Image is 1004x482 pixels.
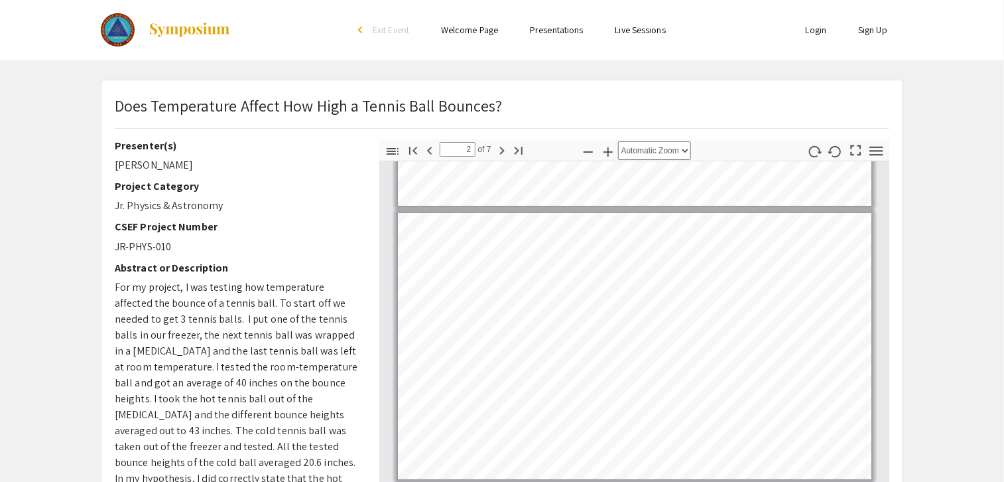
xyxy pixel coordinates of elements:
img: Symposium by ForagerOne [148,22,231,38]
div: arrow_back_ios [358,26,366,34]
button: Rotate Clockwise [804,141,826,161]
select: Zoom [618,141,691,160]
button: Zoom Out [577,141,599,161]
button: Switch to Presentation Mode [845,139,867,159]
img: The 2023 Colorado Science & Engineering Fair [101,13,135,46]
h2: Abstract or Description [115,262,359,274]
h2: CSEF Project Number [115,220,359,233]
p: [PERSON_NAME] [115,157,359,173]
button: Rotate Counterclockwise [824,141,847,161]
p: Jr. Physics & Astronomy [115,198,359,214]
button: Previous Page [418,140,441,159]
a: Sign Up [858,24,887,36]
button: Tools [865,141,888,161]
h2: Project Category [115,180,359,193]
button: Zoom In [597,141,619,161]
span: Exit Event [373,24,409,36]
span: of 7 [475,142,491,157]
button: Go to First Page [402,140,424,159]
a: Login [806,24,827,36]
button: Go to Last Page [507,140,530,159]
button: Next Page [491,140,513,159]
input: Page [440,142,475,157]
p: Does Temperature Affect How High a Tennis Ball Bounces? [115,94,503,118]
a: Live Sessions [615,24,666,36]
a: Presentations [530,24,583,36]
h2: Presenter(s) [115,139,359,152]
iframe: Chat [10,422,56,472]
a: Welcome Page [441,24,498,36]
p: JR-PHYS-010 [115,239,359,255]
a: The 2023 Colorado Science & Engineering Fair [101,13,231,46]
button: Toggle Sidebar [381,141,404,161]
